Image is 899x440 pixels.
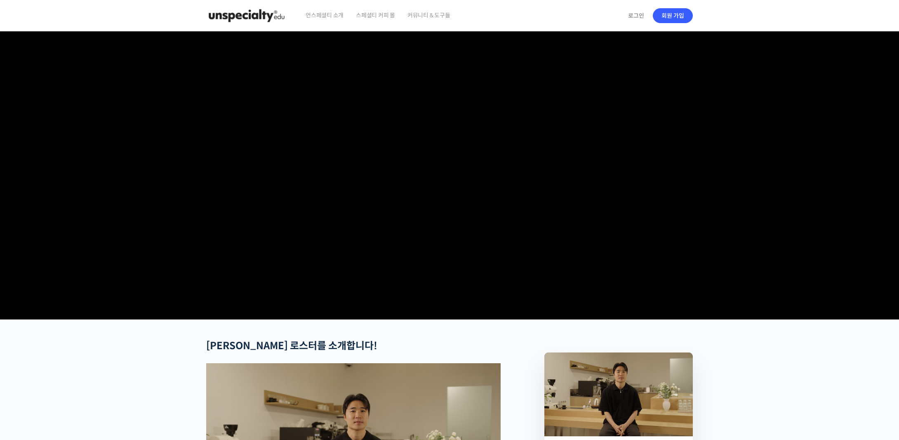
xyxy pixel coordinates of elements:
a: 로그인 [623,6,649,25]
h2: [PERSON_NAME] 로스터를 소개합니다! [206,340,501,352]
a: 회원 가입 [653,8,693,23]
